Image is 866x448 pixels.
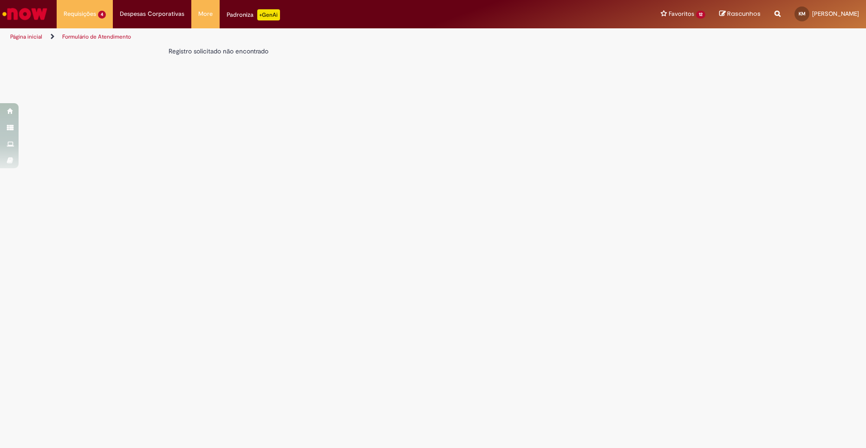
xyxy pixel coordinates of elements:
[719,10,761,19] a: Rascunhos
[198,9,213,19] span: More
[257,9,280,20] p: +GenAi
[227,9,280,20] div: Padroniza
[64,9,96,19] span: Requisições
[669,9,694,19] span: Favoritos
[169,46,562,56] div: Registro solicitado não encontrado
[696,11,705,19] span: 12
[1,5,49,23] img: ServiceNow
[799,11,806,17] span: KM
[98,11,106,19] span: 4
[7,28,570,46] ul: Trilhas de página
[10,33,42,40] a: Página inicial
[727,9,761,18] span: Rascunhos
[62,33,131,40] a: Formulário de Atendimento
[120,9,184,19] span: Despesas Corporativas
[812,10,859,18] span: [PERSON_NAME]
